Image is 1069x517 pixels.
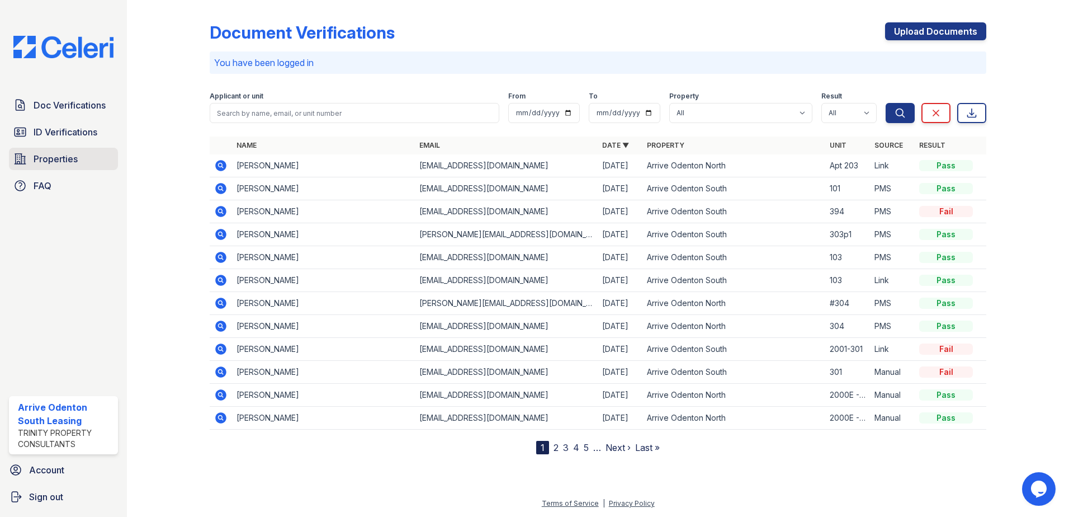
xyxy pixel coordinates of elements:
span: … [593,441,601,454]
a: Upload Documents [885,22,986,40]
td: 2001-301 [825,338,870,361]
td: 394 [825,200,870,223]
a: ID Verifications [9,121,118,143]
div: Fail [919,344,973,355]
a: 2 [554,442,559,453]
a: Doc Verifications [9,94,118,116]
a: Account [4,459,122,481]
td: 2000E - 203 [825,407,870,430]
td: Arrive Odenton North [642,315,825,338]
td: [DATE] [598,384,642,407]
div: Pass [919,389,973,401]
td: [PERSON_NAME] [232,177,415,200]
div: Pass [919,298,973,309]
td: Arrive Odenton North [642,292,825,315]
td: [DATE] [598,338,642,361]
span: Doc Verifications [34,98,106,112]
td: [DATE] [598,315,642,338]
span: Sign out [29,490,63,504]
td: [EMAIL_ADDRESS][DOMAIN_NAME] [415,338,598,361]
td: 2000E - 203 [825,384,870,407]
a: FAQ [9,175,118,197]
td: Arrive Odenton South [642,361,825,384]
td: PMS [870,200,915,223]
a: 5 [584,442,589,453]
td: Link [870,154,915,177]
td: Arrive Odenton South [642,338,825,361]
td: [EMAIL_ADDRESS][DOMAIN_NAME] [415,200,598,223]
td: Arrive Odenton North [642,384,825,407]
td: Manual [870,407,915,430]
td: [EMAIL_ADDRESS][DOMAIN_NAME] [415,177,598,200]
td: Manual [870,361,915,384]
td: Arrive Odenton South [642,269,825,292]
td: [PERSON_NAME] [232,154,415,177]
a: 3 [563,442,569,453]
td: PMS [870,223,915,246]
td: PMS [870,246,915,269]
td: [DATE] [598,200,642,223]
span: Account [29,463,64,477]
td: Arrive Odenton South [642,200,825,223]
td: Arrive Odenton North [642,407,825,430]
td: [PERSON_NAME][EMAIL_ADDRESS][DOMAIN_NAME] [415,223,598,246]
a: Sign out [4,486,122,508]
td: Apt 203 [825,154,870,177]
label: Applicant or unit [210,92,263,101]
div: | [603,499,605,507]
td: [DATE] [598,223,642,246]
td: 103 [825,269,870,292]
td: [PERSON_NAME] [232,315,415,338]
input: Search by name, email, or unit number [210,103,499,123]
td: [EMAIL_ADDRESS][DOMAIN_NAME] [415,361,598,384]
span: ID Verifications [34,125,97,139]
td: 301 [825,361,870,384]
td: [PERSON_NAME] [232,269,415,292]
td: [PERSON_NAME] [232,292,415,315]
td: [DATE] [598,246,642,269]
div: Pass [919,321,973,332]
div: Document Verifications [210,22,395,43]
div: Fail [919,206,973,217]
td: [EMAIL_ADDRESS][DOMAIN_NAME] [415,407,598,430]
td: Arrive Odenton South [642,177,825,200]
td: #304 [825,292,870,315]
a: 4 [573,442,579,453]
td: [EMAIL_ADDRESS][DOMAIN_NAME] [415,384,598,407]
a: Privacy Policy [609,499,655,507]
td: 304 [825,315,870,338]
label: Property [669,92,699,101]
td: 101 [825,177,870,200]
td: Arrive Odenton South [642,223,825,246]
td: PMS [870,315,915,338]
div: Trinity Property Consultants [18,427,113,450]
td: PMS [870,292,915,315]
td: [PERSON_NAME] [232,338,415,361]
td: [PERSON_NAME] [232,200,415,223]
td: [PERSON_NAME][EMAIL_ADDRESS][DOMAIN_NAME] [415,292,598,315]
td: [PERSON_NAME] [232,407,415,430]
div: Pass [919,160,973,171]
a: Source [874,141,903,149]
span: FAQ [34,179,51,192]
td: Manual [870,384,915,407]
iframe: chat widget [1022,472,1058,506]
a: Email [419,141,440,149]
td: [DATE] [598,361,642,384]
td: [DATE] [598,269,642,292]
td: Arrive Odenton South [642,246,825,269]
td: [PERSON_NAME] [232,361,415,384]
td: [EMAIL_ADDRESS][DOMAIN_NAME] [415,246,598,269]
div: Pass [919,252,973,263]
td: Arrive Odenton North [642,154,825,177]
a: Properties [9,148,118,170]
div: Pass [919,229,973,240]
a: Last » [635,442,660,453]
span: Properties [34,152,78,166]
img: CE_Logo_Blue-a8612792a0a2168367f1c8372b55b34899dd931a85d93a1a3d3e32e68fde9ad4.png [4,36,122,58]
a: Date ▼ [602,141,629,149]
a: Result [919,141,945,149]
td: [PERSON_NAME] [232,246,415,269]
td: Link [870,338,915,361]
